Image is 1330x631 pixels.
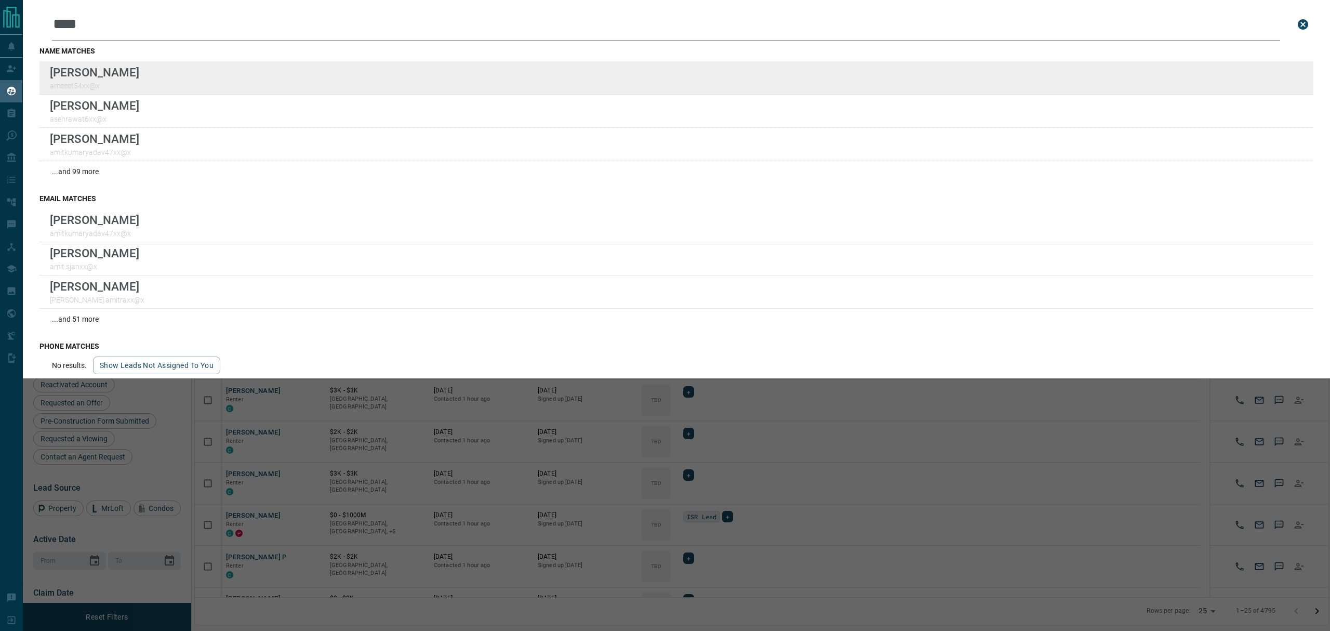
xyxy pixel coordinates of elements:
button: close search bar [1293,14,1313,35]
div: ...and 99 more [39,161,1313,182]
h3: email matches [39,194,1313,203]
p: amitkumaryadav47xx@x [50,148,139,156]
p: [PERSON_NAME] [50,280,144,293]
p: amitkumaryadav47xx@x [50,229,139,238]
div: ...and 51 more [39,309,1313,330]
button: show leads not assigned to you [93,357,220,374]
p: [PERSON_NAME] [50,213,139,227]
p: No results. [52,361,87,370]
p: [PERSON_NAME] [50,246,139,260]
p: [PERSON_NAME] [50,65,139,79]
p: [PERSON_NAME] [50,99,139,112]
p: [PERSON_NAME].amitraxx@x [50,296,144,304]
h3: name matches [39,47,1313,55]
p: asehrawat6xx@x [50,115,139,123]
p: [PERSON_NAME] [50,132,139,146]
h3: phone matches [39,342,1313,350]
p: amit.sjanxx@x [50,262,139,271]
p: ameeet54xx@x [50,82,139,90]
